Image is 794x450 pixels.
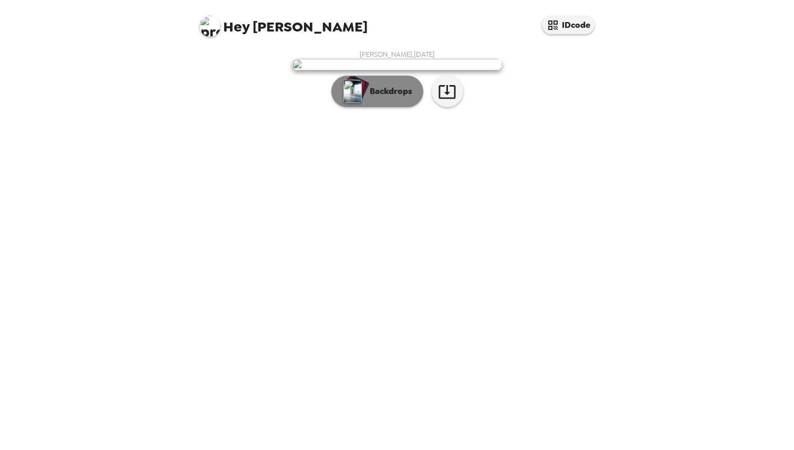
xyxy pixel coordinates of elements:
[200,11,368,34] span: [PERSON_NAME]
[364,85,412,98] p: Backdrops
[360,50,435,59] span: [PERSON_NAME] , [DATE]
[292,59,502,70] img: user
[223,17,249,36] span: Hey
[542,16,594,34] button: IDcode
[331,76,423,107] button: Backdrops
[200,16,221,37] img: profile pic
